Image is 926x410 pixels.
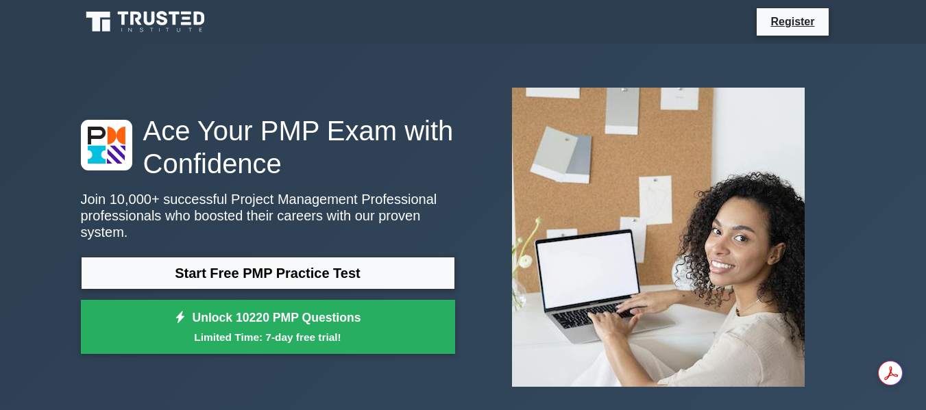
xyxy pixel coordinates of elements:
[81,191,455,240] p: Join 10,000+ successful Project Management Professional professionals who boosted their careers w...
[81,114,455,180] h1: Ace Your PMP Exam with Confidence
[81,257,455,290] a: Start Free PMP Practice Test
[81,300,455,355] a: Unlock 10220 PMP QuestionsLimited Time: 7-day free trial!
[762,13,823,30] a: Register
[98,329,438,345] small: Limited Time: 7-day free trial!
